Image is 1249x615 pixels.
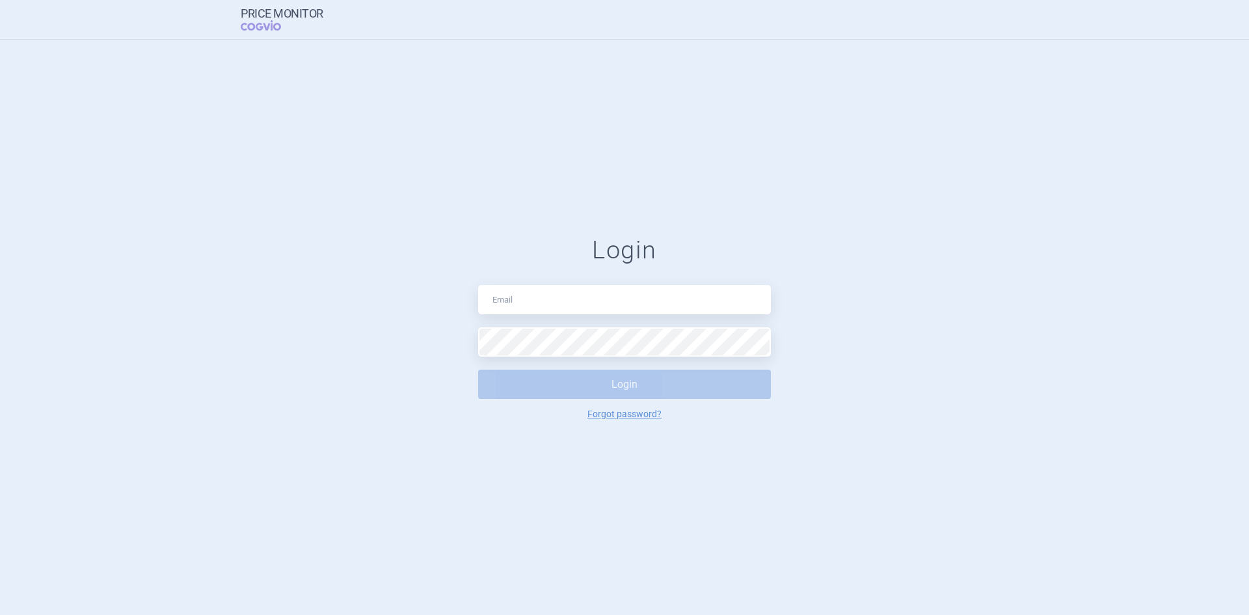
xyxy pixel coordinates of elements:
a: Price MonitorCOGVIO [241,7,323,32]
h1: Login [478,236,771,266]
input: Email [478,285,771,314]
a: Forgot password? [587,409,662,418]
button: Login [478,370,771,399]
strong: Price Monitor [241,7,323,20]
span: COGVIO [241,20,299,31]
